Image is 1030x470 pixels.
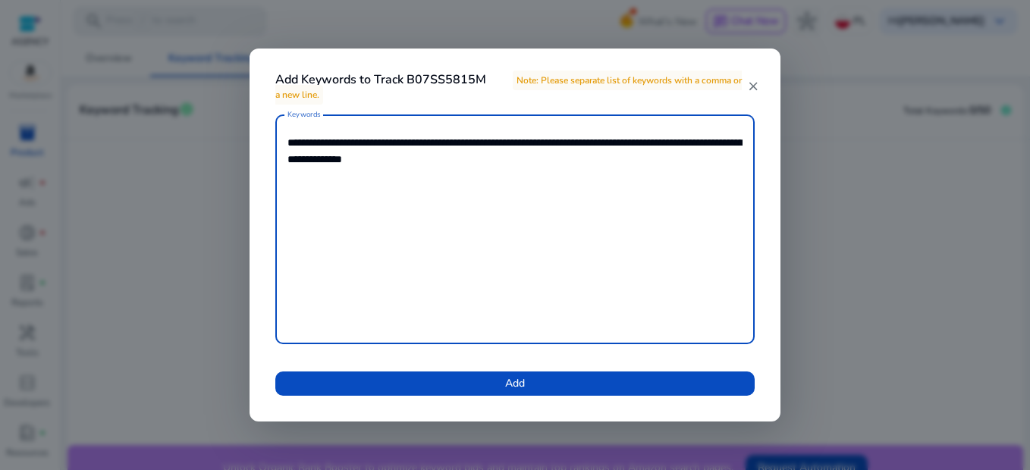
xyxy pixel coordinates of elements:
mat-label: Keywords [287,109,321,120]
span: Note: Please separate list of keywords with a comma or a new line. [275,70,742,105]
button: Add [275,371,755,396]
mat-icon: close [747,80,759,93]
span: Add [505,375,525,391]
h4: Add Keywords to Track B07SS5815M [275,73,747,102]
